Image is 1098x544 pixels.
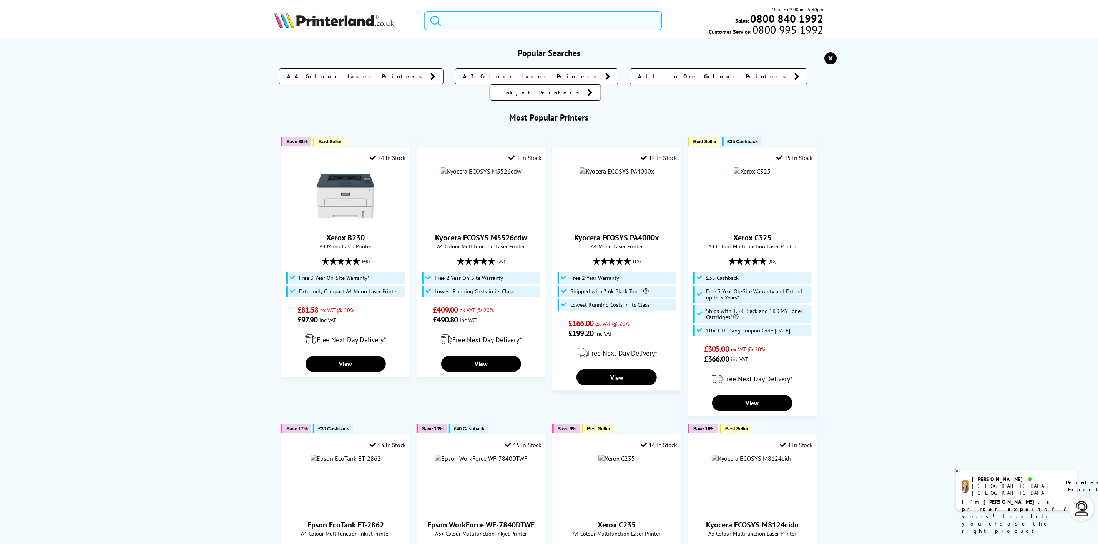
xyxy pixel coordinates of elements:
a: View [712,395,792,411]
span: ex VAT @ 20% [320,306,354,314]
a: Inkjet Printers [490,84,601,101]
span: (19) [633,254,641,268]
a: View [306,356,386,372]
span: Sales: [736,17,749,24]
a: Epson WorkForce WF-7840DTWF [435,455,527,462]
span: £35 Cashback [728,139,758,144]
img: Printerland Logo [274,12,394,28]
button: Save 17% [281,424,311,433]
img: Kyocera ECOSYS M8124cidn [712,455,793,462]
img: Kyocera ECOSYS PA4000x [580,167,654,175]
span: Lowest Running Costs in its Class [435,288,514,294]
span: Save 17% [286,426,307,432]
button: Save 10% [417,424,447,433]
span: £409.00 [433,305,458,315]
img: Xerox B230 [317,167,374,225]
span: Free 2 Year On-Site Warranty [435,275,503,281]
span: £199.20 [568,328,593,338]
b: 0800 840 1992 [751,12,824,26]
span: Best Seller [725,426,749,432]
span: Best Seller [693,139,717,144]
span: Free 3 Year On-Site Warranty* [299,275,369,281]
span: A4 Mono Laser Printer [285,243,406,250]
a: View [441,356,522,372]
span: 10% Off Using Coupon Code [DATE] [706,327,790,334]
div: 15 In Stock [776,154,812,162]
div: modal_delivery [556,342,677,364]
div: 15 In Stock [505,441,542,449]
span: Free 3 Year On-Site Warranty and Extend up to 5 Years* [706,288,809,301]
button: Best Seller [688,137,721,146]
a: Xerox B230 [317,219,374,227]
a: Kyocera ECOSYS M5526cdw [435,233,527,243]
div: 14 In Stock [370,154,406,162]
span: £305.00 [704,344,729,354]
button: £30 Cashback [313,424,352,433]
div: 12 In Stock [641,154,677,162]
span: A3+ Colour Multifunction Inkjet Printer [421,530,542,537]
span: £166.00 [568,318,593,328]
span: Extremely Compact A4 Mono Laser Printer [299,288,398,294]
span: (86) [769,254,776,268]
span: Free 2 Year Warranty [570,275,619,281]
h3: Popular Searches [274,48,824,58]
button: £35 Cashback [722,137,762,146]
span: A3 Colour Laser Printers [463,73,601,80]
span: Ships with 1.5K Black and 1K CMY Toner Cartridges* [706,308,809,320]
span: Best Seller [318,139,342,144]
span: inc VAT [460,316,477,324]
div: 4 In Stock [780,441,813,449]
span: £366.00 [704,354,729,364]
a: Printerland Logo [274,12,414,30]
span: A4 Mono Laser Printer [556,243,677,250]
img: Xerox C325 [734,167,771,175]
a: Kyocera ECOSYS M8124cidn [706,520,799,530]
button: Save 38% [281,137,311,146]
span: Save 16% [693,426,714,432]
div: 14 In Stock [641,441,677,449]
a: 0800 840 1992 [749,15,824,22]
a: A4 Colour Laser Printers [279,68,444,84]
a: Epson EcoTank ET-2862 [307,520,384,530]
span: (80) [498,254,505,268]
a: Xerox B230 [326,233,365,243]
div: [PERSON_NAME] [972,476,1056,483]
span: £97.90 [297,315,318,325]
div: modal_delivery [692,368,813,389]
a: Xerox C325 [733,233,771,243]
span: (48) [362,254,370,268]
a: View [576,369,657,385]
span: A4 Colour Multifunction Inkjet Printer [285,530,406,537]
span: ex VAT @ 20% [460,306,494,314]
span: £35 Cashback [706,275,739,281]
span: Inkjet Printers [498,89,584,96]
span: £490.80 [433,315,458,325]
a: Xerox C235 [598,520,636,530]
button: Save 6% [552,424,580,433]
img: user-headset-light.svg [1074,501,1090,516]
a: Kyocera ECOSYS M5526cdw [441,167,522,175]
a: A3 Colour Laser Printers [455,68,618,84]
span: £40 Cashback [454,426,484,432]
img: Xerox C235 [598,455,635,462]
a: All In One Colour Printers [630,68,807,84]
span: A4 Colour Laser Printers [287,73,426,80]
span: ex VAT @ 20% [731,346,765,353]
button: Best Seller [313,137,346,146]
span: All In One Colour Printers [638,73,790,80]
a: Kyocera ECOSYS PA4000x [574,233,659,243]
span: inc VAT [595,330,612,337]
div: [GEOGRAPHIC_DATA], [GEOGRAPHIC_DATA] [972,483,1056,496]
span: Best Seller [587,426,611,432]
button: Best Seller [720,424,752,433]
span: ex VAT @ 20% [595,320,630,327]
div: 1 In Stock [508,154,542,162]
h3: Most Popular Printers [274,112,824,123]
span: Customer Service: [709,26,823,35]
span: £81.58 [297,305,319,315]
span: A4 Colour Multifunction Laser Printer [692,243,813,250]
span: A4 Colour Multifunction Laser Printer [556,530,677,537]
